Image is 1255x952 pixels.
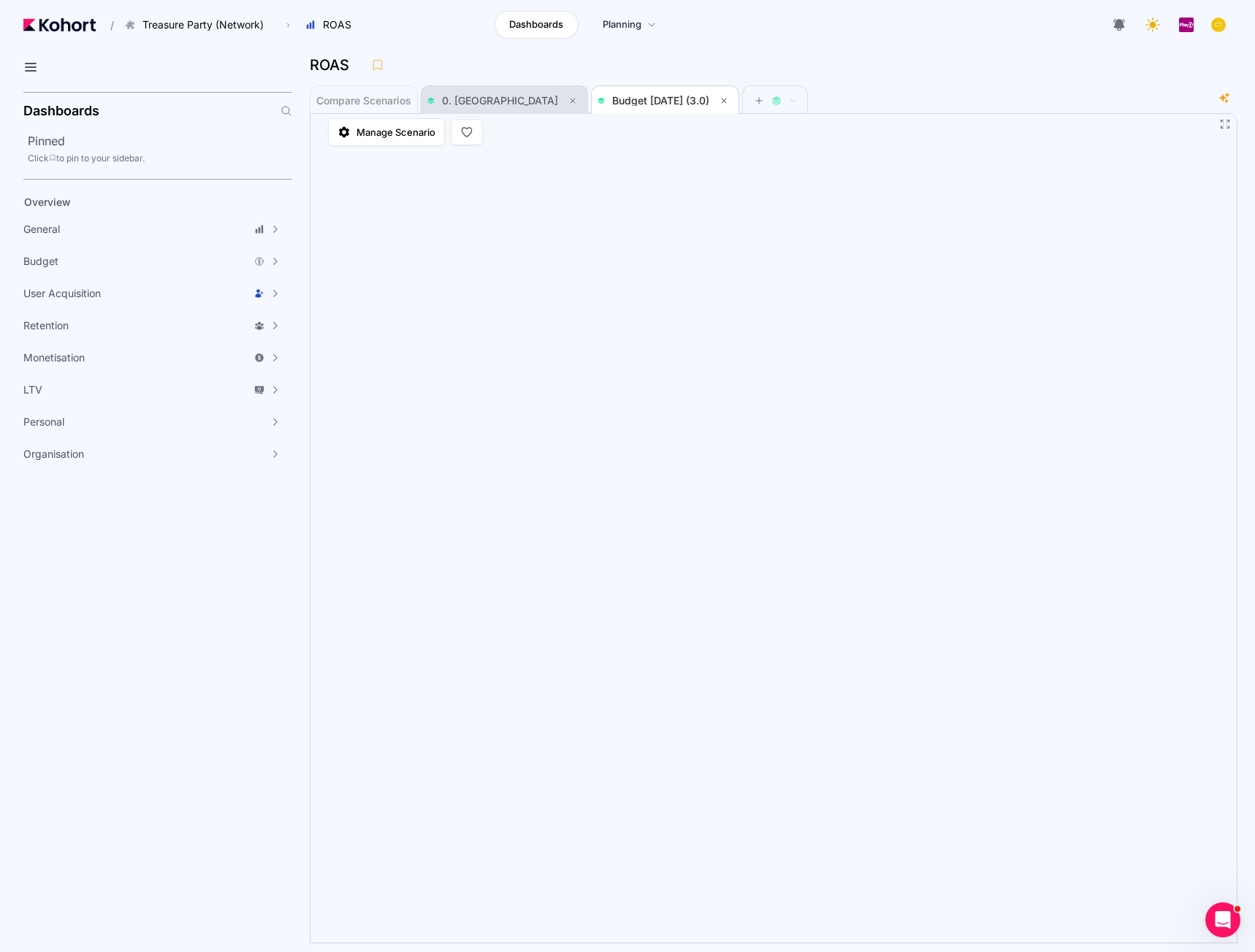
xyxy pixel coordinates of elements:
span: ROAS [323,18,351,32]
span: › [283,19,293,31]
img: Kohort logo [23,18,96,31]
span: Treasure Party (Network) [142,18,264,32]
span: General [23,222,60,237]
span: Budget [23,254,58,269]
span: Dashboards [509,18,563,32]
span: User Acquisition [23,286,101,301]
h2: Pinned [28,132,292,150]
a: Planning [587,11,671,39]
span: / [99,18,114,33]
a: Dashboards [495,11,579,39]
span: 0. [GEOGRAPHIC_DATA] [442,94,558,107]
iframe: Intercom live chat [1205,902,1240,937]
span: Personal [23,415,64,429]
span: Monetisation [23,350,85,365]
span: Manage Scenario [356,125,435,139]
span: Overview [24,196,71,208]
span: Retention [23,318,69,333]
a: Overview [19,191,267,213]
span: Organisation [23,447,84,461]
h2: Dashboards [23,104,99,118]
span: Compare Scenarios [316,96,411,106]
div: Click to pin to your sidebar. [28,153,292,164]
span: Budget [DATE] (3.0) [612,94,709,107]
span: LTV [23,383,42,397]
a: Manage Scenario [328,118,445,146]
button: ROAS [297,12,367,37]
button: Fullscreen [1219,118,1231,130]
h3: ROAS [310,58,358,72]
button: Treasure Party (Network) [117,12,279,37]
span: Planning [603,18,641,32]
img: logo_PlayQ_20230721100321046856.png [1179,18,1194,32]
